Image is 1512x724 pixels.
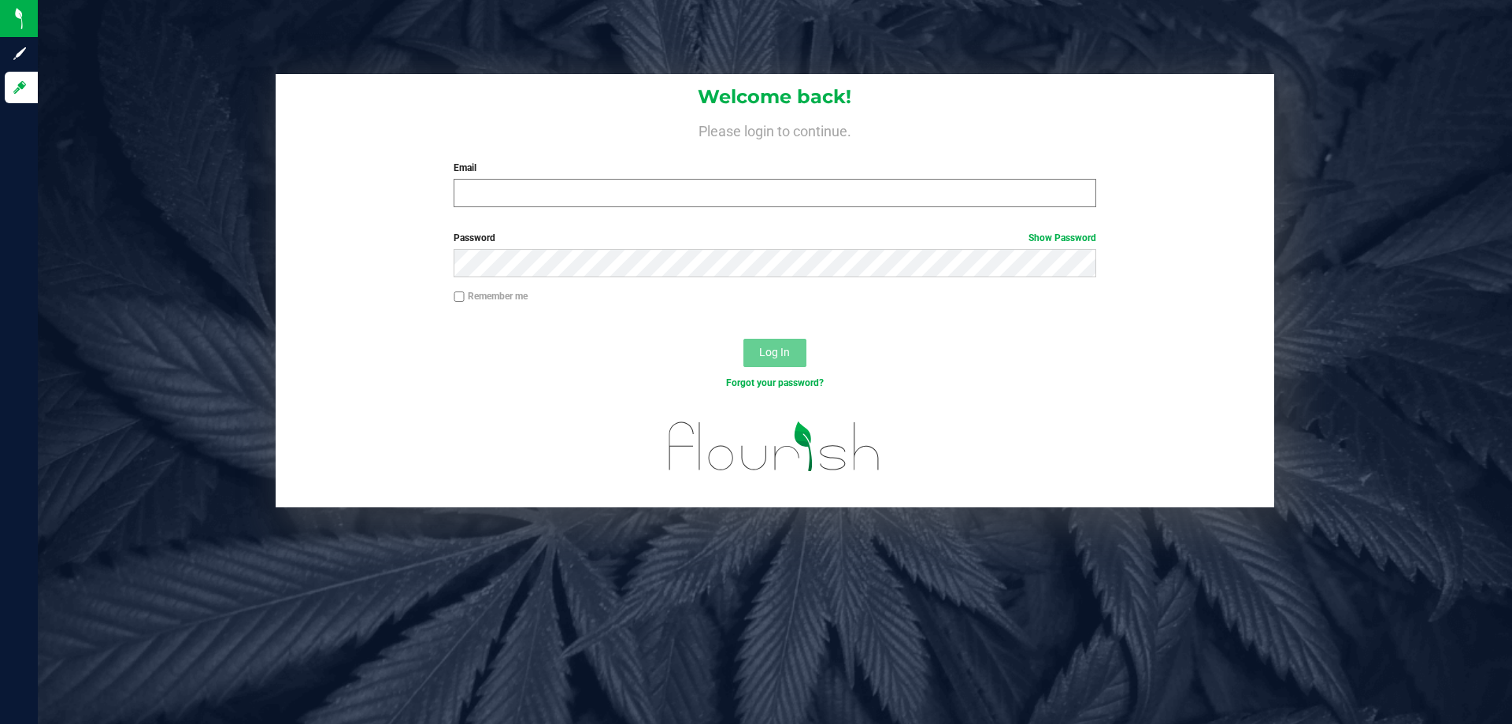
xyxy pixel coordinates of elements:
[454,289,528,303] label: Remember me
[650,407,899,487] img: flourish_logo.svg
[726,377,824,388] a: Forgot your password?
[12,46,28,61] inline-svg: Sign up
[276,87,1274,107] h1: Welcome back!
[1028,232,1096,243] a: Show Password
[743,339,806,367] button: Log In
[454,232,495,243] span: Password
[276,120,1274,139] h4: Please login to continue.
[454,161,1095,175] label: Email
[759,346,790,358] span: Log In
[12,80,28,95] inline-svg: Log in
[454,291,465,303] input: Remember me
